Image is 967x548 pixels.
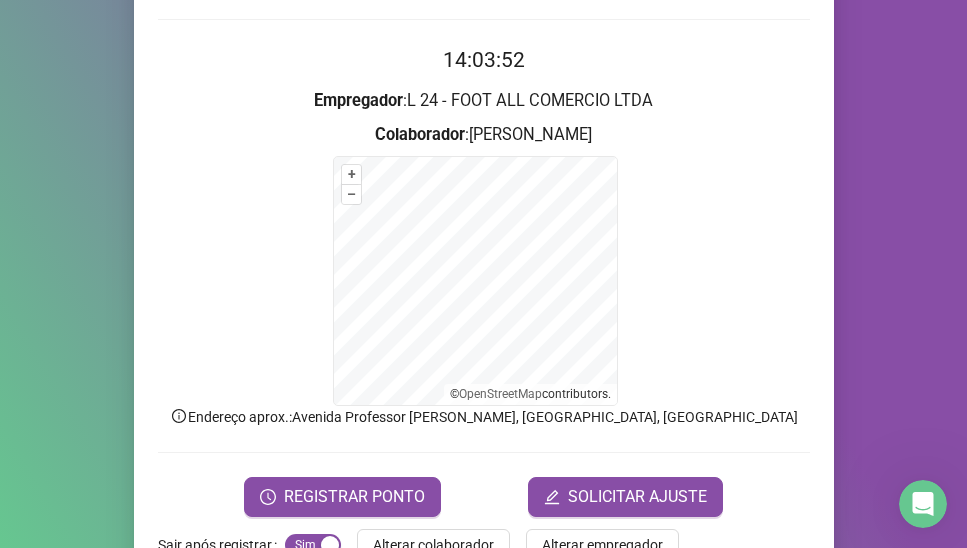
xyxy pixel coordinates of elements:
span: clock-circle [260,489,276,505]
div: Faça uma perguntaNosso bot e nossa equipe podem ajudar [20,269,380,345]
img: Profile image for Igor [272,32,312,72]
img: Profile image for Maria [196,32,236,72]
button: editSOLICITAR AJUSTE [528,477,723,517]
li: © contributors. [450,387,611,401]
p: Olá 👋 [40,142,360,176]
span: REGISTRAR PONTO [284,485,425,509]
div: Fechar [344,32,380,68]
time: 14:03:52 [443,48,525,72]
div: Nosso bot e nossa equipe podem ajudar [41,307,335,328]
span: info-circle [170,407,188,425]
button: Mensagens [133,364,266,444]
span: Mensagens [160,414,239,428]
span: Ajuda [313,414,353,428]
span: SOLICITAR AJUSTE [568,485,707,509]
button: REGISTRAR PONTO [244,477,441,517]
img: Profile image for Gabriel [234,32,274,72]
div: Faça uma pergunta [41,286,335,307]
h3: : [PERSON_NAME] [158,122,810,148]
p: Como podemos ajudar? [40,176,360,244]
iframe: Intercom live chat [899,480,947,528]
button: + [342,165,361,184]
span: edit [544,489,560,505]
strong: Colaborador [375,125,465,144]
a: OpenStreetMap [459,387,542,401]
strong: Empregador [314,91,403,110]
img: logo [40,38,72,70]
span: Início [45,414,88,428]
button: – [342,185,361,204]
p: Endereço aprox. : Avenida Professor [PERSON_NAME], [GEOGRAPHIC_DATA], [GEOGRAPHIC_DATA] [158,406,810,428]
button: Ajuda [267,364,400,444]
h3: : L 24 - FOOT ALL COMERCIO LTDA [158,88,810,114]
